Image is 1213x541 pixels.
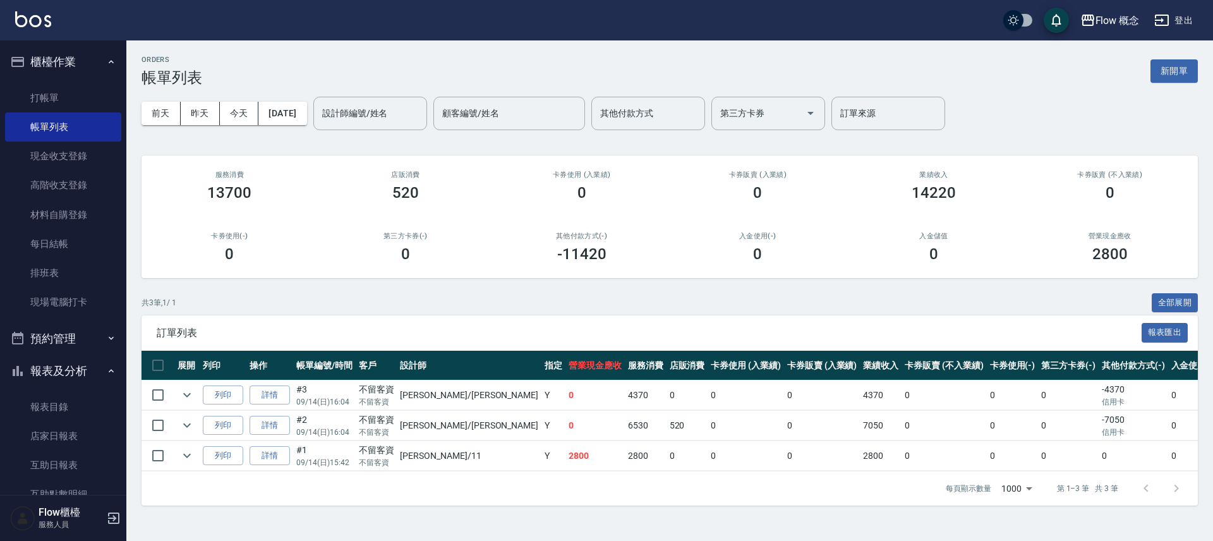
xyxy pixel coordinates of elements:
[541,411,565,441] td: Y
[333,232,479,240] h2: 第三方卡券(-)
[220,102,259,125] button: 今天
[5,142,121,171] a: 現金收支登錄
[5,288,121,317] a: 現場電腦打卡
[142,69,202,87] h3: 帳單列表
[10,506,35,531] img: Person
[5,83,121,112] a: 打帳單
[685,171,831,179] h2: 卡券販賣 (入業績)
[800,103,821,123] button: Open
[333,171,479,179] h2: 店販消費
[178,416,196,435] button: expand row
[1102,427,1165,438] p: 信用卡
[708,441,784,471] td: 0
[1150,64,1198,76] a: 新開單
[5,422,121,451] a: 店家日報表
[181,102,220,125] button: 昨天
[397,441,541,471] td: [PERSON_NAME] /11
[577,184,586,202] h3: 0
[1044,8,1069,33] button: save
[565,380,625,410] td: 0
[987,411,1039,441] td: 0
[397,351,541,380] th: 設計師
[1038,380,1099,410] td: 0
[541,380,565,410] td: Y
[157,232,303,240] h2: 卡券使用(-)
[258,102,306,125] button: [DATE]
[1037,171,1183,179] h2: 卡券販賣 (不入業績)
[946,483,991,494] p: 每頁顯示數量
[142,56,202,64] h2: ORDERS
[1038,441,1099,471] td: 0
[1142,323,1188,343] button: 報表匯出
[5,392,121,422] a: 報表目錄
[142,297,176,308] p: 共 3 筆, 1 / 1
[625,380,667,410] td: 4370
[667,380,708,410] td: 0
[5,258,121,288] a: 排班表
[5,480,121,509] a: 互助點數明細
[1037,232,1183,240] h2: 營業現金應收
[784,411,860,441] td: 0
[178,386,196,404] button: expand row
[1152,293,1198,313] button: 全部展開
[1106,184,1114,202] h3: 0
[1099,411,1168,441] td: -7050
[667,441,708,471] td: 0
[15,11,51,27] img: Logo
[708,411,784,441] td: 0
[5,229,121,258] a: 每日結帳
[987,380,1039,410] td: 0
[1057,483,1118,494] p: 第 1–3 筆 共 3 筆
[203,416,243,435] button: 列印
[250,386,290,405] a: 詳情
[902,351,986,380] th: 卡券販賣 (不入業績)
[1095,13,1140,28] div: Flow 概念
[753,245,762,263] h3: 0
[902,411,986,441] td: 0
[246,351,293,380] th: 操作
[142,102,181,125] button: 前天
[174,351,200,380] th: 展開
[5,451,121,480] a: 互助日報表
[753,184,762,202] h3: 0
[200,351,246,380] th: 列印
[509,171,655,179] h2: 卡券使用 (入業績)
[987,441,1039,471] td: 0
[1099,380,1168,410] td: -4370
[401,245,410,263] h3: 0
[541,351,565,380] th: 指定
[1142,326,1188,338] a: 報表匯出
[902,441,986,471] td: 0
[1092,245,1128,263] h3: 2800
[392,184,419,202] h3: 520
[784,441,860,471] td: 0
[397,380,541,410] td: [PERSON_NAME] /[PERSON_NAME]
[296,396,353,408] p: 09/14 (日) 16:04
[1149,9,1198,32] button: 登出
[541,441,565,471] td: Y
[356,351,397,380] th: 客戶
[359,383,394,396] div: 不留客資
[1075,8,1145,33] button: Flow 概念
[667,351,708,380] th: 店販消費
[565,411,625,441] td: 0
[861,171,1007,179] h2: 業績收入
[293,411,356,441] td: #2
[39,506,103,519] h5: Flow櫃檯
[207,184,251,202] h3: 13700
[557,245,606,263] h3: -11420
[397,411,541,441] td: [PERSON_NAME] /[PERSON_NAME]
[784,351,860,380] th: 卡券販賣 (入業績)
[708,380,784,410] td: 0
[996,471,1037,506] div: 1000
[5,322,121,355] button: 預約管理
[157,327,1142,339] span: 訂單列表
[1099,441,1168,471] td: 0
[1150,59,1198,83] button: 新開單
[565,351,625,380] th: 營業現金應收
[296,427,353,438] p: 09/14 (日) 16:04
[359,427,394,438] p: 不留客資
[359,457,394,468] p: 不留客資
[1038,411,1099,441] td: 0
[1099,351,1168,380] th: 其他付款方式(-)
